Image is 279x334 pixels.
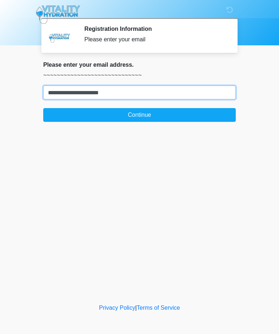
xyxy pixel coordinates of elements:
[43,61,236,68] h2: Please enter your email address.
[36,5,80,24] img: Vitality Hydration Logo
[135,305,137,311] a: |
[84,35,225,44] div: Please enter your email
[49,25,70,47] img: Agent Avatar
[99,305,136,311] a: Privacy Policy
[137,305,180,311] a: Terms of Service
[43,108,236,122] button: Continue
[43,71,236,80] p: ~~~~~~~~~~~~~~~~~~~~~~~~~~~~~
